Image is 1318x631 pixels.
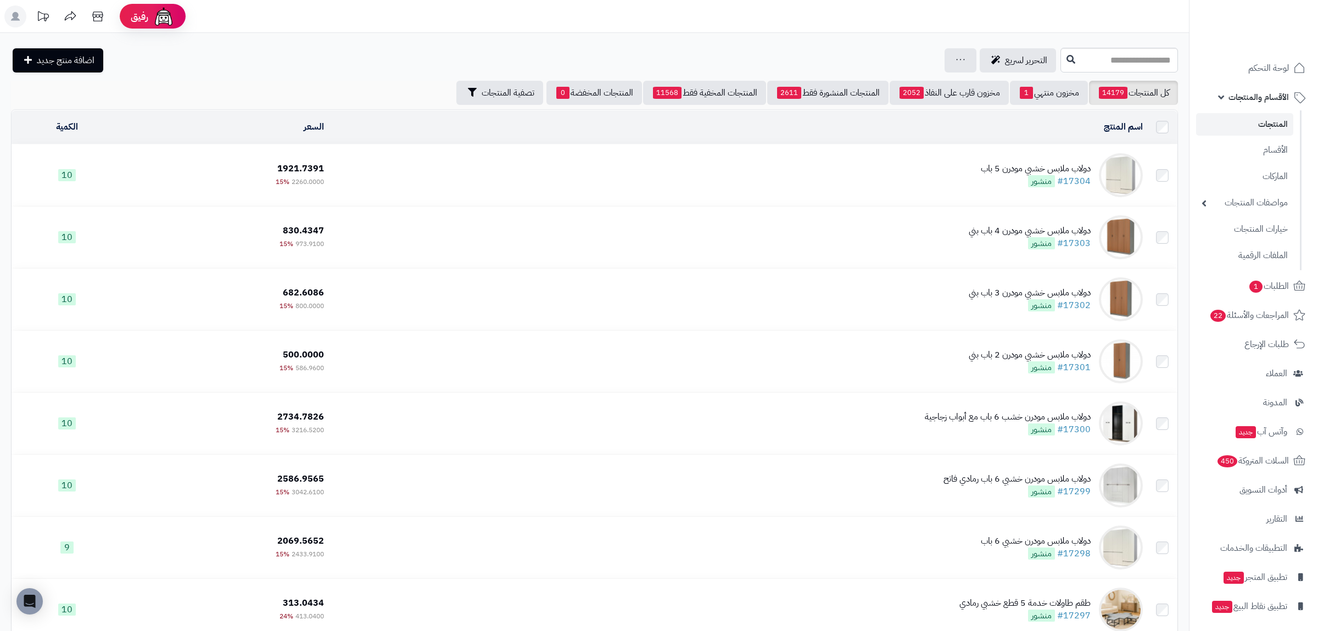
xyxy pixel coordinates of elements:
span: منشور [1028,485,1055,498]
span: أدوات التسويق [1239,482,1287,498]
span: 830.4347 [283,224,324,237]
span: 1921.7391 [277,162,324,175]
span: تطبيق نقاط البيع [1211,599,1287,614]
span: السلات المتروكة [1216,453,1289,468]
span: 2586.9565 [277,472,324,485]
span: جديد [1224,572,1244,584]
span: 9 [60,541,74,554]
a: المنتجات المنشورة فقط2611 [767,81,889,105]
a: المدونة [1196,389,1311,416]
a: الأقسام [1196,138,1293,162]
span: الأقسام والمنتجات [1228,90,1289,105]
span: اضافة منتج جديد [37,54,94,67]
span: 11568 [653,87,682,99]
img: دولاب ملابس مودرن خشب 6 باب مع أبواب زجاجية [1099,401,1143,445]
span: 2734.7826 [277,410,324,423]
a: #17301 [1057,361,1091,374]
a: تطبيق المتجرجديد [1196,564,1311,590]
span: المراجعات والأسئلة [1209,308,1289,323]
a: #17304 [1057,175,1091,188]
a: وآتس آبجديد [1196,418,1311,445]
a: المنتجات المخفضة0 [546,81,642,105]
a: السعر [304,120,324,133]
span: 10 [58,169,76,181]
span: 3216.5200 [292,425,324,435]
span: التحرير لسريع [1005,54,1047,67]
div: دولاب ملابس مودرن خشب 6 باب مع أبواب زجاجية [925,411,1091,423]
span: 14179 [1099,87,1127,99]
a: اضافة منتج جديد [13,48,103,72]
span: 10 [58,231,76,243]
span: منشور [1028,548,1055,560]
div: دولاب ملابس خشبي مودرن 4 باب بني [969,225,1091,237]
span: 2069.5652 [277,534,324,548]
span: 800.0000 [295,301,324,311]
a: المنتجات [1196,113,1293,136]
a: #17298 [1057,547,1091,560]
span: 10 [58,355,76,367]
div: دولاب ملابس مودرن خشبي 6 باب [981,535,1091,548]
span: 2433.9100 [292,549,324,559]
img: دولاب ملابس خشبي مودرن 2 باب بني [1099,339,1143,383]
span: 682.6086 [283,286,324,299]
span: تطبيق المتجر [1222,569,1287,585]
a: السلات المتروكة450 [1196,448,1311,474]
a: طلبات الإرجاع [1196,331,1311,358]
span: 1 [1249,281,1263,293]
a: مواصفات المنتجات [1196,191,1293,215]
span: التقارير [1266,511,1287,527]
img: دولاب ملابس خشبي مودرن 3 باب بني [1099,277,1143,321]
span: 15% [276,487,289,497]
a: الملفات الرقمية [1196,244,1293,267]
span: الطلبات [1248,278,1289,294]
a: تطبيق نقاط البيعجديد [1196,593,1311,619]
a: التقارير [1196,506,1311,532]
a: مخزون قارب على النفاذ2052 [890,81,1009,105]
span: 313.0434 [283,596,324,610]
div: دولاب ملابس خشبي مودرن 5 باب [981,163,1091,175]
span: منشور [1028,423,1055,435]
span: منشور [1028,175,1055,187]
a: اسم المنتج [1104,120,1143,133]
a: كل المنتجات14179 [1089,81,1178,105]
a: الكمية [56,120,78,133]
div: دولاب ملابس مودرن خشبي 6 باب رمادي فاتح [943,473,1091,485]
span: تصفية المنتجات [482,86,534,99]
span: 15% [276,549,289,559]
span: 22 [1210,310,1226,322]
img: ai-face.png [153,5,175,27]
a: #17299 [1057,485,1091,498]
span: 500.0000 [283,348,324,361]
a: التطبيقات والخدمات [1196,535,1311,561]
a: تحديثات المنصة [29,5,57,30]
span: 3042.6100 [292,487,324,497]
span: 15% [280,363,293,373]
span: 15% [280,239,293,249]
span: 15% [276,425,289,435]
a: #17303 [1057,237,1091,250]
span: طلبات الإرجاع [1244,337,1289,352]
span: 2611 [777,87,801,99]
span: 10 [58,417,76,429]
a: لوحة التحكم [1196,55,1311,81]
span: 24% [280,611,293,621]
span: لوحة التحكم [1248,60,1289,76]
span: منشور [1028,361,1055,373]
span: 586.9600 [295,363,324,373]
div: دولاب ملابس خشبي مودرن 3 باب بني [969,287,1091,299]
img: دولاب ملابس مودرن خشبي 6 باب رمادي فاتح [1099,464,1143,507]
a: الماركات [1196,165,1293,188]
span: 15% [280,301,293,311]
span: 10 [58,479,76,492]
a: #17297 [1057,609,1091,622]
span: 1 [1020,87,1033,99]
a: التحرير لسريع [980,48,1056,72]
img: دولاب ملابس خشبي مودرن 4 باب بني [1099,215,1143,259]
span: المدونة [1263,395,1287,410]
span: 2052 [900,87,924,99]
div: دولاب ملابس خشبي مودرن 2 باب بني [969,349,1091,361]
span: 15% [276,177,289,187]
a: المنتجات المخفية فقط11568 [643,81,766,105]
a: مخزون منتهي1 [1010,81,1088,105]
img: دولاب ملابس خشبي مودرن 5 باب [1099,153,1143,197]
